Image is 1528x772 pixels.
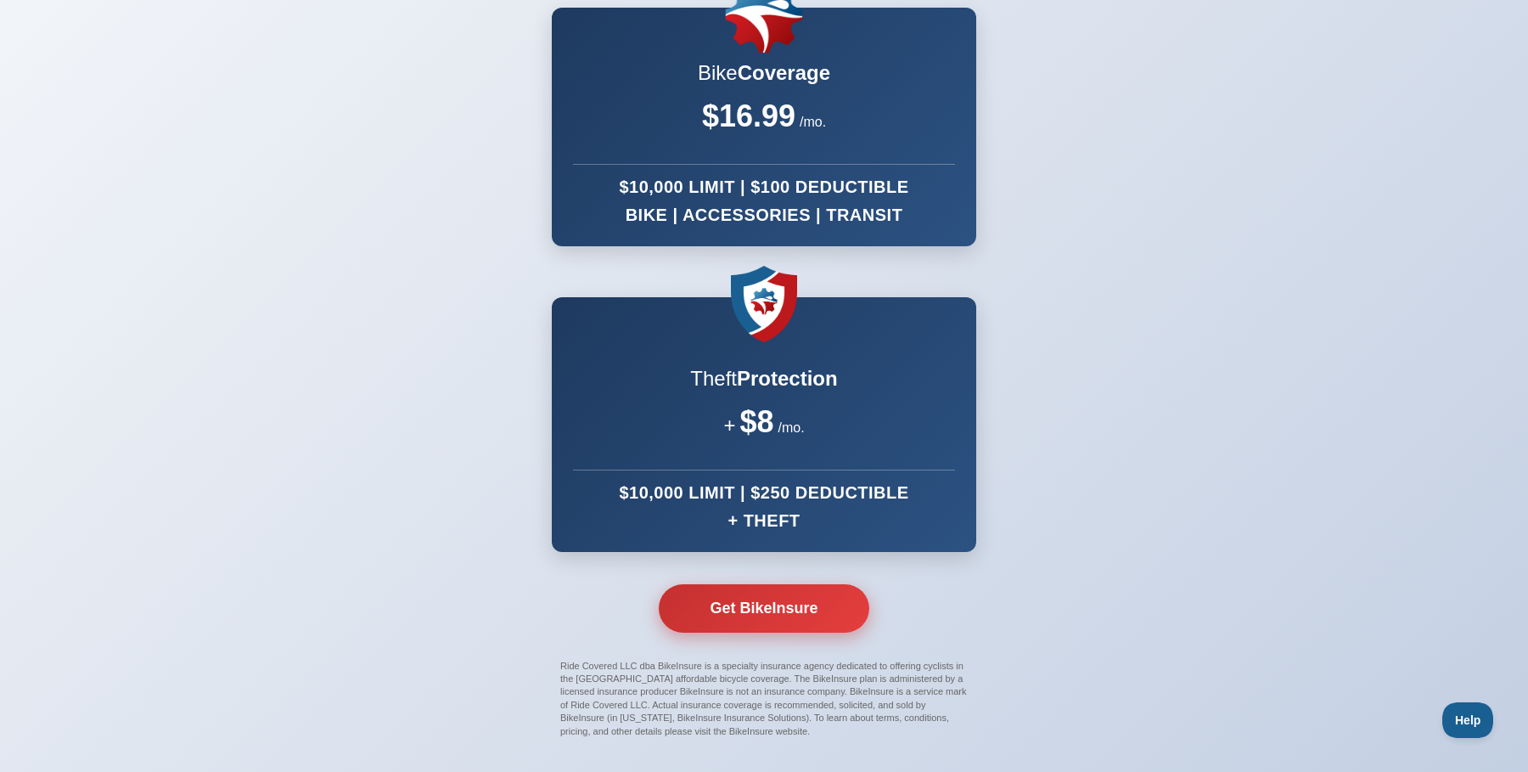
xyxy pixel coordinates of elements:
div: BIKE | ACCESSORIES | TRANSIT [573,206,955,225]
div: + THEFT [573,511,955,531]
p: Ride Covered LLC dba BikeInsure is a specialty insurance agency dedicated to offering cyclists in... [560,660,968,738]
span: /mo. [800,115,826,130]
h2: Bike [698,61,830,86]
span: + [723,414,735,437]
button: Get BikeInsure [659,584,868,633]
span: $8 [739,404,773,440]
div: $10,000 LIMIT | $250 DEDUCTIBLE [573,483,955,503]
span: /mo. [778,420,804,436]
img: BikeInsure [731,266,797,342]
span: Protection [737,367,838,390]
span: $16.99 [702,99,795,134]
h2: Theft [690,367,837,392]
div: $10,000 LIMIT | $100 DEDUCTIBLE [573,178,955,197]
span: Coverage [738,61,830,84]
iframe: Toggle Customer Support [1442,702,1494,738]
